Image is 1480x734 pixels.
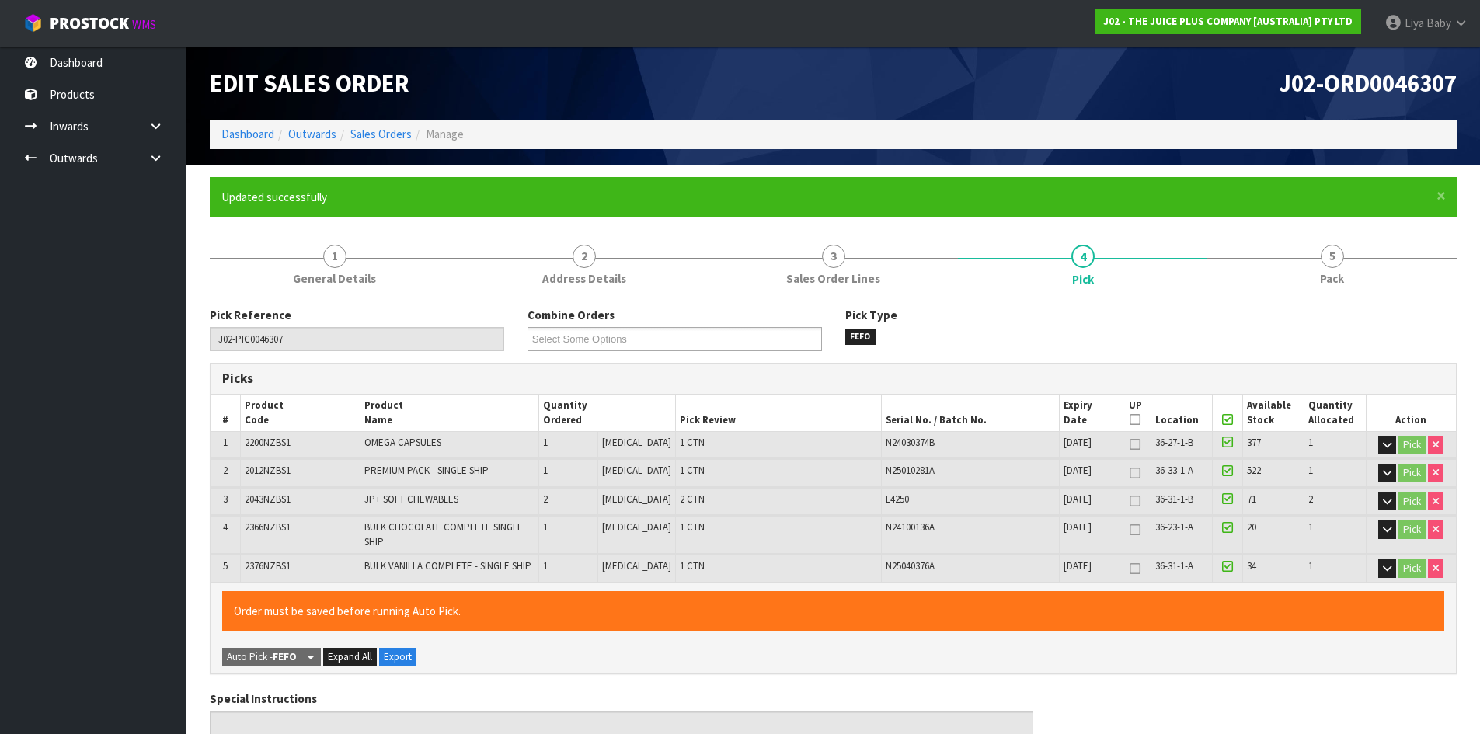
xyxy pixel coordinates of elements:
[1151,395,1212,431] th: Location
[223,436,228,449] span: 1
[1155,436,1193,449] span: 36-27-1-B
[222,591,1444,631] div: Order must be saved before running Auto Pick.
[680,464,705,477] span: 1 CTN
[241,395,360,431] th: Product Code
[602,520,671,534] span: [MEDICAL_DATA]
[1426,16,1451,30] span: Baby
[886,559,935,572] span: N25040376A
[1064,492,1092,506] span: [DATE]
[680,492,705,506] span: 2 CTN
[1155,492,1193,506] span: 36-31-1-B
[1064,436,1092,449] span: [DATE]
[1155,520,1193,534] span: 36-23-1-A
[364,436,441,449] span: OMEGA CAPSULES
[1071,245,1095,268] span: 4
[1308,464,1313,477] span: 1
[1247,520,1256,534] span: 20
[1398,559,1426,578] button: Pick
[886,436,935,449] span: N24030374B
[221,127,274,141] a: Dashboard
[1243,395,1304,431] th: Available Stock
[223,559,228,572] span: 5
[210,68,409,99] span: Edit Sales Order
[680,436,705,449] span: 1 CTN
[602,464,671,477] span: [MEDICAL_DATA]
[245,464,291,477] span: 2012NZBS1
[223,492,228,506] span: 3
[543,464,548,477] span: 1
[1398,464,1426,482] button: Pick
[360,395,539,431] th: Product Name
[680,520,705,534] span: 1 CTN
[1436,185,1446,207] span: ×
[132,17,156,32] small: WMS
[350,127,412,141] a: Sales Orders
[221,190,327,204] span: Updated successfully
[1095,9,1361,34] a: J02 - THE JUICE PLUS COMPANY [AUSTRALIA] PTY LTD
[675,395,881,431] th: Pick Review
[1398,492,1426,511] button: Pick
[573,245,596,268] span: 2
[364,559,531,572] span: BULK VANILLA COMPLETE - SINGLE SHIP
[293,270,376,287] span: General Details
[1321,245,1344,268] span: 5
[1279,68,1457,99] span: J02-ORD0046307
[1247,559,1256,572] span: 34
[1247,492,1256,506] span: 71
[223,464,228,477] span: 2
[426,127,464,141] span: Manage
[528,307,615,323] label: Combine Orders
[1064,464,1092,477] span: [DATE]
[1064,559,1092,572] span: [DATE]
[1060,395,1120,431] th: Expiry Date
[245,492,291,506] span: 2043NZBS1
[210,691,317,707] label: Special Instructions
[364,492,458,506] span: JP+ SOFT CHEWABLES
[211,395,241,431] th: #
[222,371,822,386] h3: Picks
[602,492,671,506] span: [MEDICAL_DATA]
[822,245,845,268] span: 3
[845,307,897,323] label: Pick Type
[886,492,909,506] span: L4250
[543,520,548,534] span: 1
[328,650,372,663] span: Expand All
[886,464,935,477] span: N25010281A
[1308,436,1313,449] span: 1
[245,520,291,534] span: 2366NZBS1
[1398,436,1426,454] button: Pick
[222,648,301,666] button: Auto Pick -FEFO
[542,270,626,287] span: Address Details
[1155,464,1193,477] span: 36-33-1-A
[538,395,675,431] th: Quantity Ordered
[602,559,671,572] span: [MEDICAL_DATA]
[1304,395,1366,431] th: Quantity Allocated
[1308,559,1313,572] span: 1
[543,492,548,506] span: 2
[1247,464,1261,477] span: 522
[1308,492,1313,506] span: 2
[323,648,377,666] button: Expand All
[1072,271,1094,287] span: Pick
[1103,15,1353,28] strong: J02 - THE JUICE PLUS COMPANY [AUSTRALIA] PTY LTD
[223,520,228,534] span: 4
[1308,520,1313,534] span: 1
[1398,520,1426,539] button: Pick
[50,13,129,33] span: ProStock
[1155,559,1193,572] span: 36-31-1-A
[1247,436,1261,449] span: 377
[786,270,880,287] span: Sales Order Lines
[245,436,291,449] span: 2200NZBS1
[323,245,346,268] span: 1
[886,520,935,534] span: N24100136A
[245,559,291,572] span: 2376NZBS1
[379,648,416,666] button: Export
[1064,520,1092,534] span: [DATE]
[845,329,876,345] span: FEFO
[680,559,705,572] span: 1 CTN
[364,464,489,477] span: PREMIUM PACK - SINGLE SHIP
[210,307,291,323] label: Pick Reference
[543,436,548,449] span: 1
[288,127,336,141] a: Outwards
[273,650,297,663] strong: FEFO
